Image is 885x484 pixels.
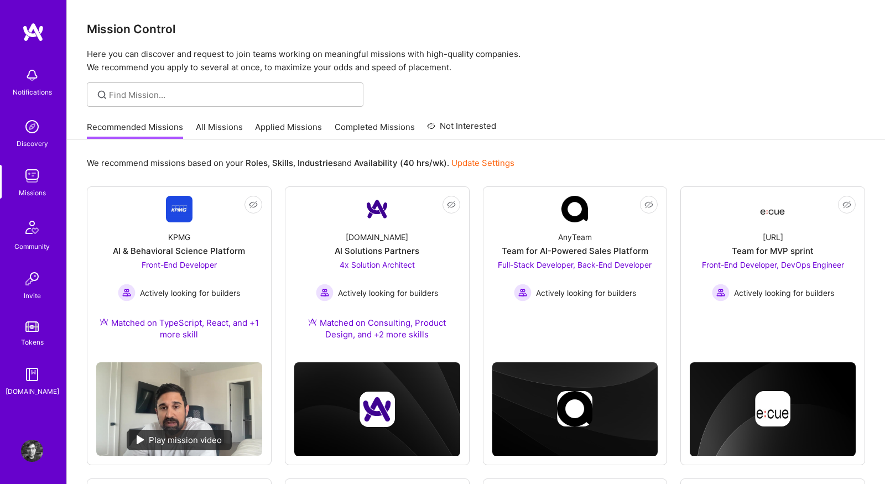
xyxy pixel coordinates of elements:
img: No Mission [96,362,262,456]
div: Team for MVP sprint [732,245,814,257]
div: [DOMAIN_NAME] [6,386,59,397]
div: Matched on Consulting, Product Design, and +2 more skills [294,317,460,340]
img: Company logo [360,392,395,427]
img: logo [22,22,44,42]
a: Update Settings [451,158,514,168]
span: Actively looking for builders [536,287,636,299]
img: cover [690,362,856,456]
a: Company Logo[URL]Team for MVP sprintFront-End Developer, DevOps Engineer Actively looking for bui... [690,196,856,321]
i: icon EyeClosed [249,200,258,209]
input: Find Mission... [109,89,355,101]
img: tokens [25,321,39,332]
div: Invite [24,290,41,301]
a: Recommended Missions [87,121,183,139]
div: KPMG [168,231,190,243]
img: Invite [21,268,43,290]
div: Team for AI-Powered Sales Platform [502,245,648,257]
div: [URL] [763,231,783,243]
div: AI & Behavioral Science Platform [113,245,245,257]
b: Roles [246,158,268,168]
div: Play mission video [127,430,232,450]
img: Ateam Purple Icon [100,318,108,326]
div: Matched on TypeScript, React, and +1 more skill [96,317,262,340]
img: Company Logo [759,199,786,219]
a: Company LogoKPMGAI & Behavioral Science PlatformFront-End Developer Actively looking for builders... [96,196,262,353]
div: Notifications [13,86,52,98]
img: Company Logo [561,196,588,222]
img: play [137,435,144,444]
a: Not Interested [427,119,496,139]
img: discovery [21,116,43,138]
span: 4x Solution Architect [340,260,415,269]
img: Ateam Purple Icon [308,318,317,326]
div: AnyTeam [558,231,592,243]
img: cover [492,362,658,456]
img: Community [19,214,45,241]
i: icon EyeClosed [447,200,456,209]
img: Actively looking for builders [316,284,334,301]
a: Completed Missions [335,121,415,139]
b: Skills [272,158,293,168]
div: [DOMAIN_NAME] [346,231,408,243]
img: guide book [21,363,43,386]
span: Front-End Developer, DevOps Engineer [702,260,844,269]
img: Company logo [755,391,790,426]
i: icon EyeClosed [842,200,851,209]
img: Company Logo [364,196,391,222]
p: We recommend missions based on your , , and . [87,157,514,169]
a: All Missions [196,121,243,139]
a: Company LogoAnyTeamTeam for AI-Powered Sales PlatformFull-Stack Developer, Back-End Developer Act... [492,196,658,321]
img: User Avatar [21,440,43,462]
span: Actively looking for builders [338,287,438,299]
img: Actively looking for builders [118,284,136,301]
div: Missions [19,187,46,199]
span: Full-Stack Developer, Back-End Developer [498,260,652,269]
span: Front-End Developer [142,260,217,269]
img: bell [21,64,43,86]
h3: Mission Control [87,22,865,36]
div: Community [14,241,50,252]
img: Actively looking for builders [712,284,730,301]
div: Discovery [17,138,48,149]
i: icon SearchGrey [96,89,108,101]
b: Industries [298,158,337,168]
i: icon EyeClosed [644,200,653,209]
img: Company Logo [166,196,192,222]
span: Actively looking for builders [734,287,834,299]
div: Tokens [21,336,44,348]
span: Actively looking for builders [140,287,240,299]
a: Company Logo[DOMAIN_NAME]AI Solutions Partners4x Solution Architect Actively looking for builders... [294,196,460,353]
img: cover [294,362,460,456]
img: Company logo [557,391,592,426]
img: teamwork [21,165,43,187]
a: Applied Missions [255,121,322,139]
a: User Avatar [18,440,46,462]
p: Here you can discover and request to join teams working on meaningful missions with high-quality ... [87,48,865,74]
b: Availability (40 hrs/wk) [354,158,447,168]
div: AI Solutions Partners [335,245,419,257]
img: Actively looking for builders [514,284,532,301]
